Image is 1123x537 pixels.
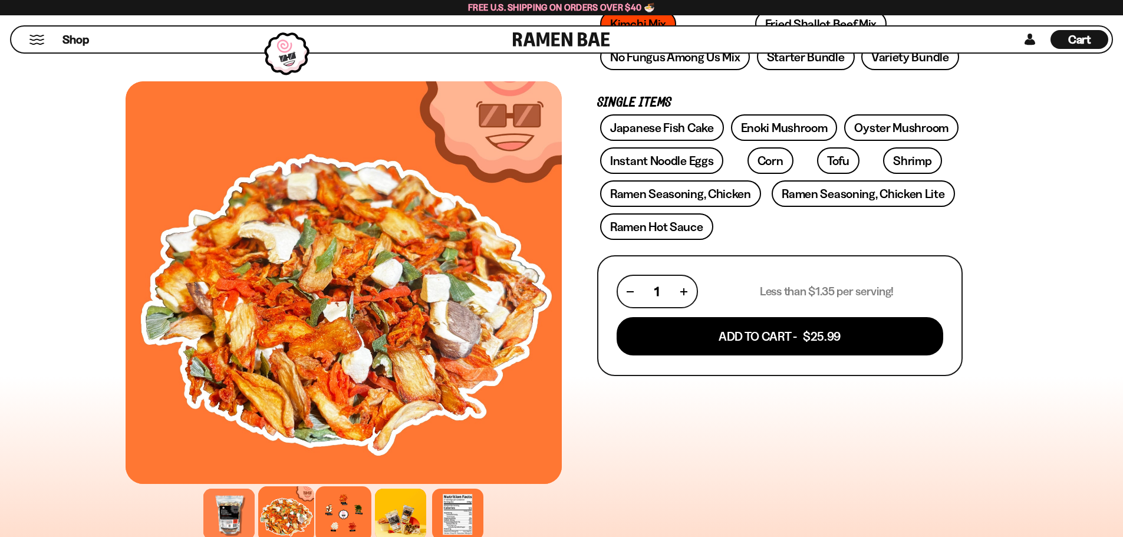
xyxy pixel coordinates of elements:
a: Instant Noodle Eggs [600,147,723,174]
span: Cart [1068,32,1091,47]
a: Ramen Seasoning, Chicken Lite [772,180,954,207]
a: Shop [62,30,89,49]
a: Enoki Mushroom [731,114,838,141]
div: Cart [1050,27,1108,52]
a: Ramen Hot Sauce [600,213,713,240]
a: Ramen Seasoning, Chicken [600,180,761,207]
a: Japanese Fish Cake [600,114,724,141]
span: 1 [654,284,659,299]
p: Less than $1.35 per serving! [760,284,894,299]
a: Tofu [817,147,859,174]
button: Add To Cart - $25.99 [617,317,943,355]
a: Corn [747,147,793,174]
a: Oyster Mushroom [844,114,959,141]
span: Shop [62,32,89,48]
button: Mobile Menu Trigger [29,35,45,45]
span: Free U.S. Shipping on Orders over $40 🍜 [468,2,655,13]
p: Single Items [597,97,963,108]
a: Shrimp [883,147,941,174]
